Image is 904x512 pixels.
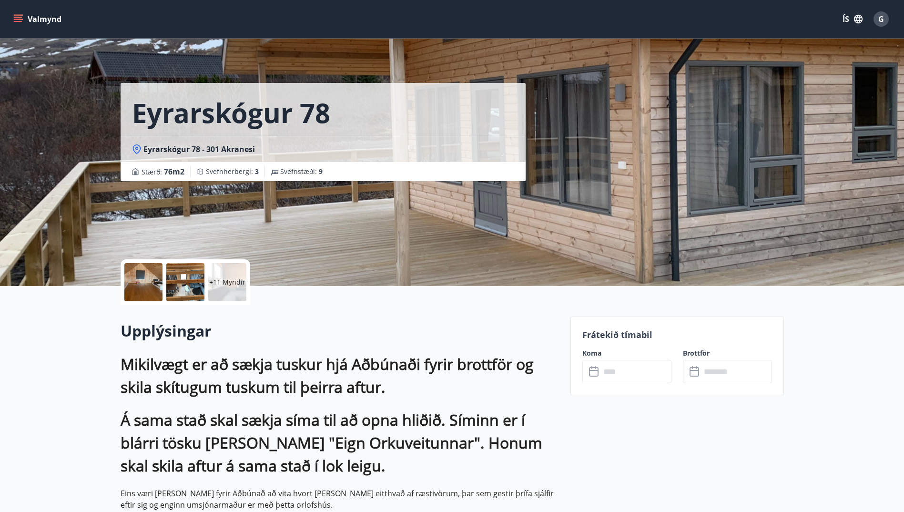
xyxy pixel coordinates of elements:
[280,167,323,176] span: Svefnstæði :
[143,144,255,154] span: Eyrarskógur 78 - 301 Akranesi
[121,488,559,511] p: Eins væri [PERSON_NAME] fyrir Aðbúnað að vita hvort [PERSON_NAME] eitthvað af ræstivörum, þar sem...
[206,167,259,176] span: Svefnherbergi :
[878,14,884,24] span: G
[121,409,559,477] h1: Á sama stað skal sækja síma til að opna hliðið. Síminn er í blárri tösku [PERSON_NAME] "Eign Orku...
[132,94,330,131] h1: Eyrarskógur 78
[164,166,184,177] span: 76 m2
[582,328,772,341] p: Frátekið tímabil
[319,167,323,176] span: 9
[582,348,671,358] label: Koma
[837,10,868,28] button: ÍS
[142,166,184,177] span: Stærð :
[209,277,245,287] p: +11 Myndir
[870,8,893,31] button: G
[121,320,559,341] h2: Upplýsingar
[683,348,772,358] label: Brottför
[121,353,559,399] h1: Mikilvægt er að sækja tuskur hjá Aðbúnaði fyrir brottför og skila skítugum tuskum til þeirra aftur.
[11,10,65,28] button: menu
[255,167,259,176] span: 3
